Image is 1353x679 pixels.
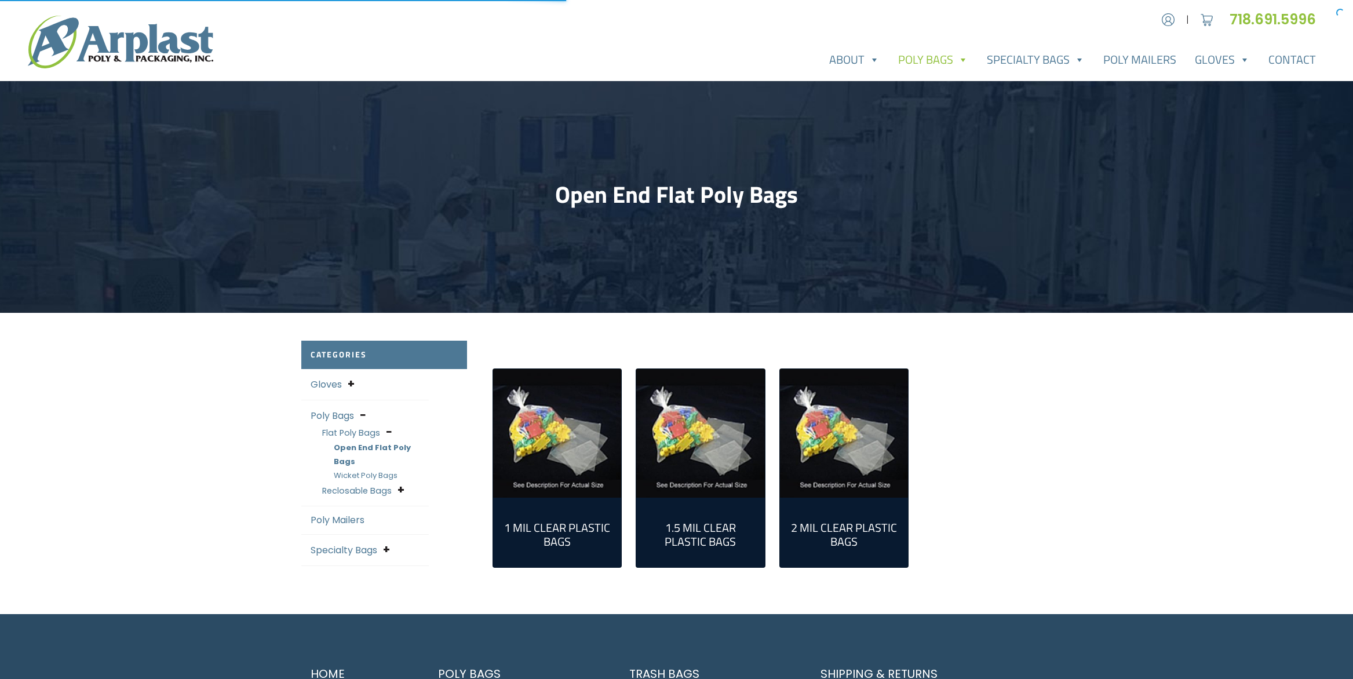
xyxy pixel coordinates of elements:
[334,470,397,481] a: Wicket Poly Bags
[493,369,622,498] a: Visit product category 1 Mil Clear Plastic Bags
[780,369,909,498] a: Visit product category 2 Mil Clear Plastic Bags
[311,513,364,527] a: Poly Mailers
[889,48,978,71] a: Poly Bags
[820,48,889,71] a: About
[1230,10,1325,29] a: 718.691.5996
[636,369,765,498] img: 1.5 Mil Clear Plastic Bags
[1186,13,1189,27] span: |
[780,369,909,498] img: 2 Mil Clear Plastic Bags
[789,507,899,558] a: Visit product category 2 Mil Clear Plastic Bags
[645,521,756,549] h2: 1.5 Mil Clear Plastic Bags
[322,427,380,439] a: Flat Poly Bags
[978,48,1094,71] a: Specialty Bags
[789,521,899,549] h2: 2 Mil Clear Plastic Bags
[28,16,213,68] img: logo
[301,181,1052,209] h1: Open End Flat Poly Bags
[311,409,354,422] a: Poly Bags
[301,341,467,369] h2: Categories
[645,507,756,558] a: Visit product category 1.5 Mil Clear Plastic Bags
[636,369,765,498] a: Visit product category 1.5 Mil Clear Plastic Bags
[1259,48,1325,71] a: Contact
[334,442,411,467] a: Open End Flat Poly Bags
[311,543,377,557] a: Specialty Bags
[311,378,342,391] a: Gloves
[502,521,612,549] h2: 1 Mil Clear Plastic Bags
[493,369,622,498] img: 1 Mil Clear Plastic Bags
[502,507,612,558] a: Visit product category 1 Mil Clear Plastic Bags
[322,485,392,497] a: Reclosable Bags
[1186,48,1259,71] a: Gloves
[1094,48,1186,71] a: Poly Mailers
